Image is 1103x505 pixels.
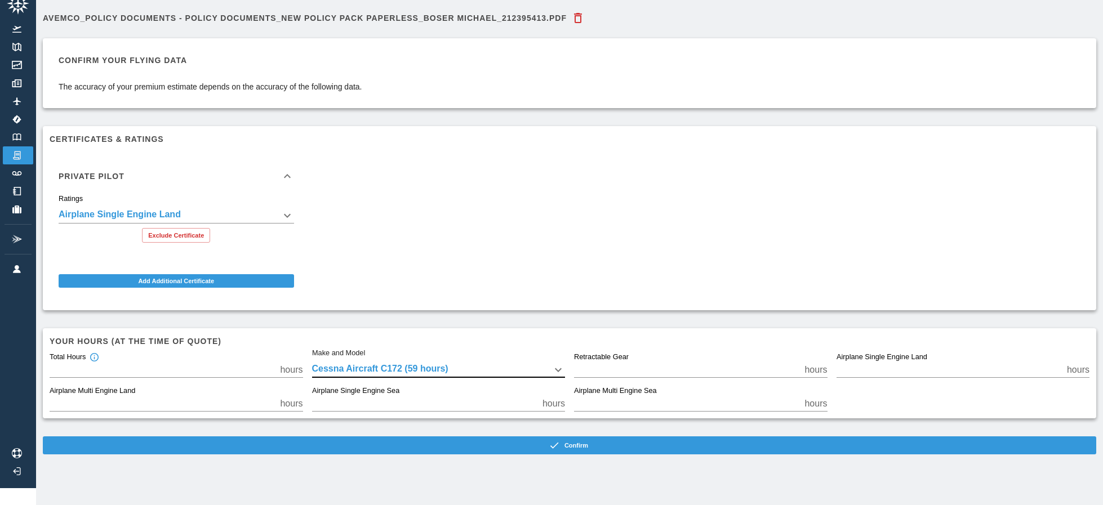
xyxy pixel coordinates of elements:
[59,172,124,180] h6: Private Pilot
[1067,363,1089,377] p: hours
[312,362,566,378] div: Cessna Aircraft C172 (59 hours)
[312,386,399,396] label: Airplane Single Engine Sea
[50,335,1089,347] h6: Your hours (at the time of quote)
[89,352,99,363] svg: Total hours in fixed-wing aircraft
[43,14,567,22] h6: Avemco_Policy Documents - Policy Documents_New Policy Pack Paperless_BOSER MICHAEL_212395413.PDF
[50,386,135,396] label: Airplane Multi Engine Land
[50,352,99,363] div: Total Hours
[280,397,303,410] p: hours
[59,194,83,204] label: Ratings
[837,352,927,363] label: Airplane Single Engine Land
[59,81,362,92] p: The accuracy of your premium estimate depends on the accuracy of the following data.
[50,133,1089,145] h6: Certificates & Ratings
[574,352,629,363] label: Retractable Gear
[804,363,827,377] p: hours
[542,397,565,410] p: hours
[280,363,303,377] p: hours
[59,208,294,224] div: Airplane Single Engine Land
[312,348,365,358] label: Make and Model
[59,274,294,288] button: Add Additional Certificate
[43,436,1096,454] button: Confirm
[59,54,362,66] h6: Confirm your flying data
[50,158,303,194] div: Private Pilot
[142,228,210,243] button: Exclude Certificate
[574,386,657,396] label: Airplane Multi Engine Sea
[50,194,303,252] div: Private Pilot
[804,397,827,410] p: hours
